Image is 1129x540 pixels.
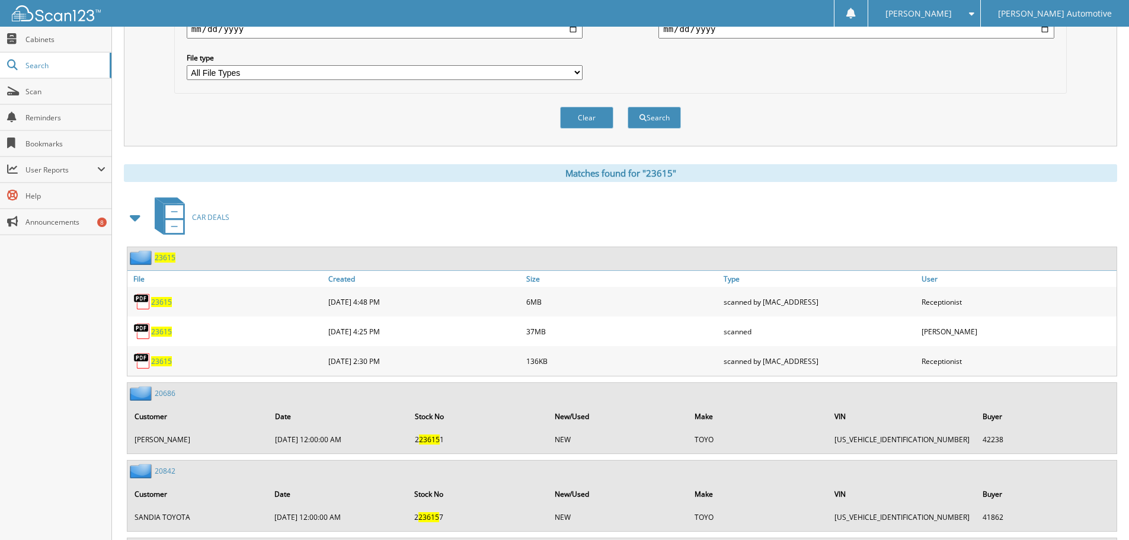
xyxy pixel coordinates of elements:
[689,430,827,449] td: TOYO
[25,217,105,227] span: Announcements
[325,349,523,373] div: [DATE] 2:30 PM
[919,319,1117,343] div: [PERSON_NAME]
[523,349,721,373] div: 136KB
[129,507,267,527] td: SANDIA TOYOTA
[187,20,583,39] input: start
[25,139,105,149] span: Bookmarks
[721,290,919,314] div: scanned by [MAC_ADDRESS]
[133,322,151,340] img: PDF.png
[977,430,1115,449] td: 42238
[408,507,547,527] td: 2 7
[658,20,1054,39] input: end
[269,404,408,429] th: Date
[977,404,1115,429] th: Buyer
[25,165,97,175] span: User Reports
[268,482,407,506] th: Date
[130,250,155,265] img: folder2.png
[419,434,440,445] span: 23615
[689,404,827,429] th: Make
[130,464,155,478] img: folder2.png
[628,107,681,129] button: Search
[689,482,827,506] th: Make
[523,271,721,287] a: Size
[721,271,919,287] a: Type
[523,290,721,314] div: 6MB
[129,404,268,429] th: Customer
[560,107,613,129] button: Clear
[97,218,107,227] div: 8
[829,430,976,449] td: [US_VEHICLE_IDENTIFICATION_NUMBER]
[721,349,919,373] div: scanned by [MAC_ADDRESS]
[418,512,439,522] span: 23615
[155,466,175,476] a: 20842
[130,386,155,401] img: folder2.png
[155,388,175,398] a: 20686
[155,253,175,263] a: 23615
[998,10,1112,17] span: [PERSON_NAME] Automotive
[268,507,407,527] td: [DATE] 12:00:00 AM
[721,319,919,343] div: scanned
[549,430,687,449] td: NEW
[192,212,229,222] span: CAR DEALS
[409,430,548,449] td: 2 1
[325,271,523,287] a: Created
[325,319,523,343] div: [DATE] 4:25 PM
[408,482,547,506] th: Stock No
[129,482,267,506] th: Customer
[151,327,172,337] a: 23615
[549,507,687,527] td: NEW
[124,164,1117,182] div: Matches found for "23615"
[549,404,687,429] th: New/Used
[25,113,105,123] span: Reminders
[829,482,976,506] th: VIN
[127,271,325,287] a: File
[25,60,104,71] span: Search
[523,319,721,343] div: 37MB
[885,10,952,17] span: [PERSON_NAME]
[129,430,268,449] td: [PERSON_NAME]
[549,482,687,506] th: New/Used
[187,53,583,63] label: File type
[133,352,151,370] img: PDF.png
[25,87,105,97] span: Scan
[133,293,151,311] img: PDF.png
[269,430,408,449] td: [DATE] 12:00:00 AM
[325,290,523,314] div: [DATE] 4:48 PM
[1070,483,1129,540] iframe: Chat Widget
[689,507,827,527] td: TOYO
[977,482,1115,506] th: Buyer
[829,507,976,527] td: [US_VEHICLE_IDENTIFICATION_NUMBER]
[977,507,1115,527] td: 41862
[829,404,976,429] th: VIN
[919,349,1117,373] div: Receptionist
[25,191,105,201] span: Help
[151,297,172,307] a: 23615
[409,404,548,429] th: Stock No
[12,5,101,21] img: scan123-logo-white.svg
[919,290,1117,314] div: Receptionist
[919,271,1117,287] a: User
[25,34,105,44] span: Cabinets
[148,194,229,241] a: CAR DEALS
[151,356,172,366] a: 23615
